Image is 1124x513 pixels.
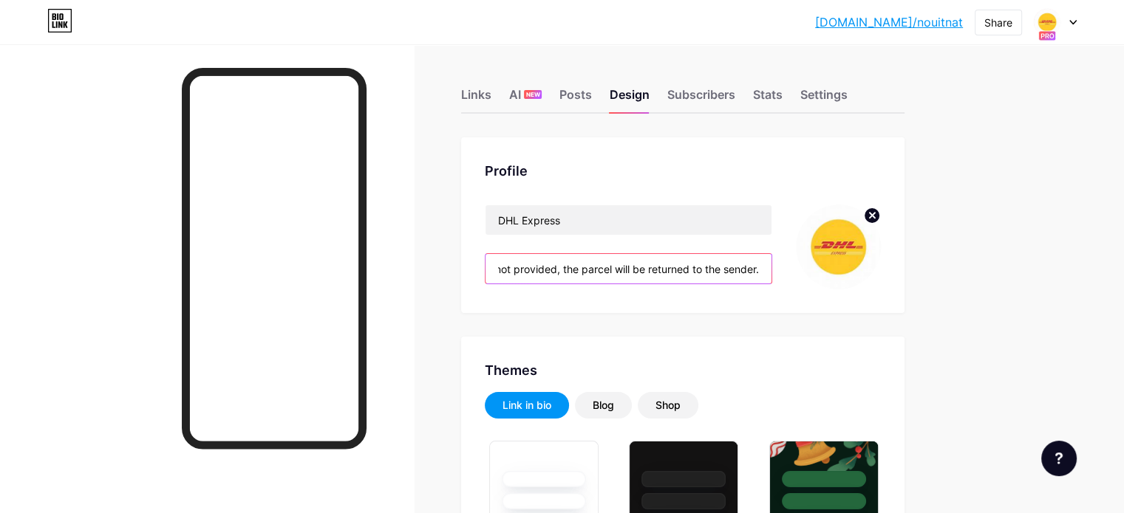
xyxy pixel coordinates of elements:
[667,86,735,112] div: Subscribers
[509,86,542,112] div: AI
[461,86,491,112] div: Links
[984,15,1012,30] div: Share
[503,398,551,413] div: Link in bio
[815,13,963,31] a: [DOMAIN_NAME]/nouitnat
[753,86,783,112] div: Stats
[1033,8,1061,36] img: nouitnat
[593,398,614,413] div: Blog
[526,90,540,99] span: NEW
[559,86,592,112] div: Posts
[486,205,772,235] input: Name
[485,360,881,380] div: Themes
[610,86,650,112] div: Design
[486,254,772,283] input: Bio
[796,204,881,289] img: nouitnat
[485,161,881,181] div: Profile
[800,86,848,112] div: Settings
[655,398,681,413] div: Shop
